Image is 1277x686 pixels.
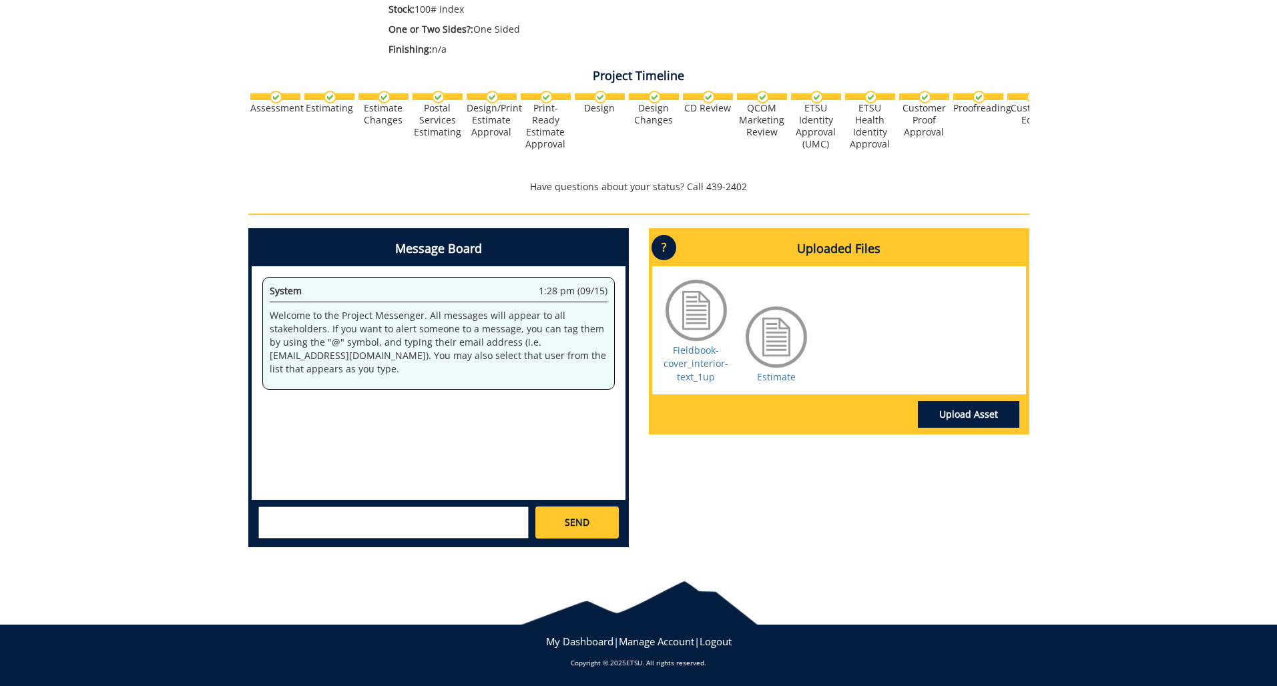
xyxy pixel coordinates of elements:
[252,232,625,266] h4: Message Board
[521,102,571,150] div: Print-Ready Estimate Approval
[652,235,676,260] p: ?
[700,635,732,648] a: Logout
[648,91,661,103] img: checkmark
[389,23,911,36] p: One Sided
[248,180,1029,194] p: Have questions about your status? Call 439-2402
[702,91,715,103] img: checkmark
[973,91,985,103] img: checkmark
[756,91,769,103] img: checkmark
[683,102,733,114] div: CD Review
[250,102,300,114] div: Assessment
[919,91,931,103] img: checkmark
[619,635,694,648] a: Manage Account
[270,309,607,376] p: Welcome to the Project Messenger. All messages will appear to all stakeholders. If you want to al...
[270,284,302,297] span: System
[1007,102,1057,126] div: Customer Edits
[594,91,607,103] img: checkmark
[757,370,796,383] a: Estimate
[652,232,1026,266] h4: Uploaded Files
[413,102,463,138] div: Postal Services Estimating
[810,91,823,103] img: checkmark
[535,506,618,539] a: SEND
[378,91,391,103] img: checkmark
[626,658,642,667] a: ETSU
[539,284,607,298] span: 1:28 pm (09/15)
[358,102,409,126] div: Estimate Changes
[664,344,728,383] a: Fieldbook-cover_interior-text_1up
[845,102,895,150] div: ETSU Health Identity Approval
[737,102,787,138] div: QCOM Marketing Review
[467,102,517,138] div: Design/Print Estimate Approval
[546,635,613,648] a: My Dashboard
[540,91,553,103] img: checkmark
[389,3,415,15] span: Stock:
[389,3,911,16] p: 100# index
[791,102,841,150] div: ETSU Identity Approval (UMC)
[629,102,679,126] div: Design Changes
[899,102,949,138] div: Customer Proof Approval
[864,91,877,103] img: checkmark
[1027,91,1039,103] img: checkmark
[270,91,282,103] img: checkmark
[953,102,1003,114] div: Proofreading
[565,516,589,529] span: SEND
[918,401,1019,428] a: Upload Asset
[304,102,354,114] div: Estimating
[575,102,625,114] div: Design
[389,23,473,35] span: One or Two Sides?:
[248,69,1029,83] h4: Project Timeline
[432,91,445,103] img: checkmark
[258,506,529,539] textarea: messageToSend
[486,91,499,103] img: checkmark
[389,43,432,55] span: Finishing:
[324,91,336,103] img: checkmark
[389,43,911,56] p: n/a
